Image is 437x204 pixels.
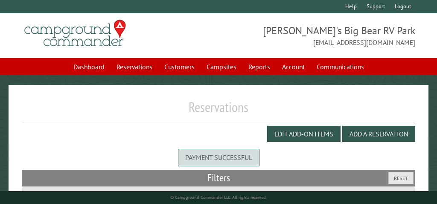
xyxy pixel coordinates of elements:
[243,59,275,75] a: Reports
[201,59,242,75] a: Campsites
[22,99,415,122] h1: Reservations
[159,59,200,75] a: Customers
[277,59,310,75] a: Account
[22,170,415,186] h2: Filters
[170,195,267,200] small: © Campground Commander LLC. All rights reserved.
[342,126,415,142] button: Add a Reservation
[111,59,157,75] a: Reservations
[312,59,369,75] a: Communications
[178,149,259,166] div: Payment successful
[218,24,415,47] span: [PERSON_NAME]'s Big Bear RV Park [EMAIL_ADDRESS][DOMAIN_NAME]
[388,172,414,184] button: Reset
[22,17,128,50] img: Campground Commander
[68,59,110,75] a: Dashboard
[267,126,341,142] button: Edit Add-on Items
